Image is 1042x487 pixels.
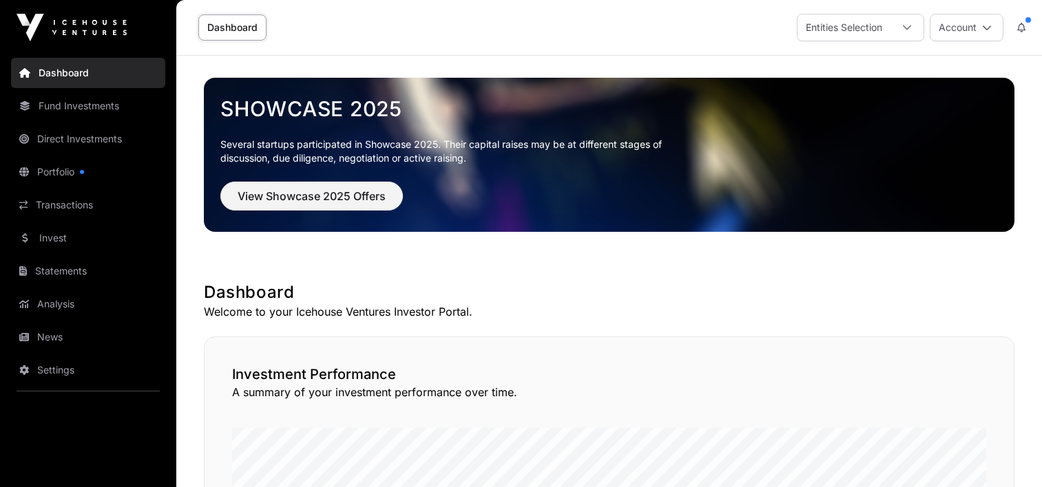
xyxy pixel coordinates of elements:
a: Portfolio [11,157,165,187]
a: Showcase 2025 [220,96,998,121]
h1: Dashboard [204,281,1014,303]
a: Fund Investments [11,91,165,121]
iframe: Chat Widget [973,421,1042,487]
a: Dashboard [198,14,267,41]
a: News [11,322,165,352]
p: Welcome to your Icehouse Ventures Investor Portal. [204,303,1014,320]
span: View Showcase 2025 Offers [238,188,386,204]
img: Icehouse Ventures Logo [17,14,127,41]
a: Invest [11,223,165,253]
a: Dashboard [11,58,165,88]
p: A summary of your investment performance over time. [232,384,986,400]
a: Statements [11,256,165,286]
button: Account [930,14,1003,41]
img: Showcase 2025 [204,78,1014,232]
a: Transactions [11,190,165,220]
h2: Investment Performance [232,365,986,384]
a: Settings [11,355,165,385]
a: View Showcase 2025 Offers [220,195,403,209]
a: Direct Investments [11,124,165,154]
button: View Showcase 2025 Offers [220,182,403,210]
div: Entities Selection [798,14,890,41]
p: Several startups participated in Showcase 2025. Their capital raises may be at different stages o... [220,138,683,165]
a: Analysis [11,289,165,319]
